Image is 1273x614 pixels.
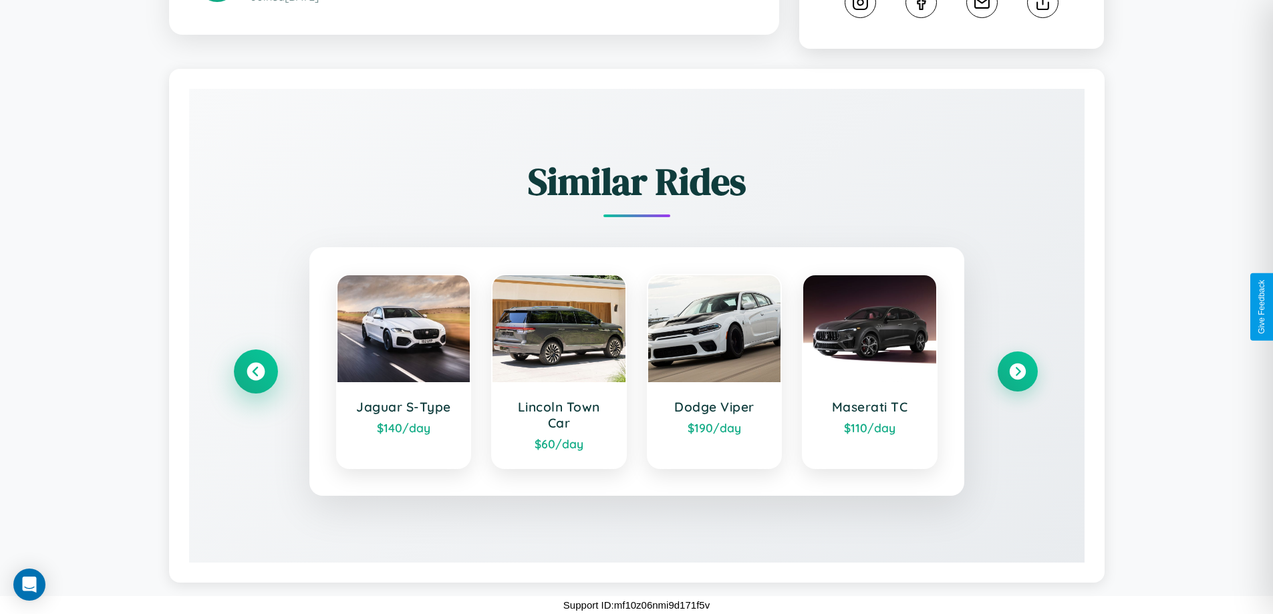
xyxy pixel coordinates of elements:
[506,399,612,431] h3: Lincoln Town Car
[647,274,783,469] a: Dodge Viper$190/day
[817,420,923,435] div: $ 110 /day
[802,274,938,469] a: Maserati TC$110/day
[351,420,457,435] div: $ 140 /day
[491,274,627,469] a: Lincoln Town Car$60/day
[1257,280,1266,334] div: Give Feedback
[336,274,472,469] a: Jaguar S-Type$140/day
[817,399,923,415] h3: Maserati TC
[351,399,457,415] h3: Jaguar S-Type
[506,436,612,451] div: $ 60 /day
[13,569,45,601] div: Open Intercom Messenger
[236,156,1038,207] h2: Similar Rides
[563,596,710,614] p: Support ID: mf10z06nmi9d171f5v
[662,420,768,435] div: $ 190 /day
[662,399,768,415] h3: Dodge Viper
